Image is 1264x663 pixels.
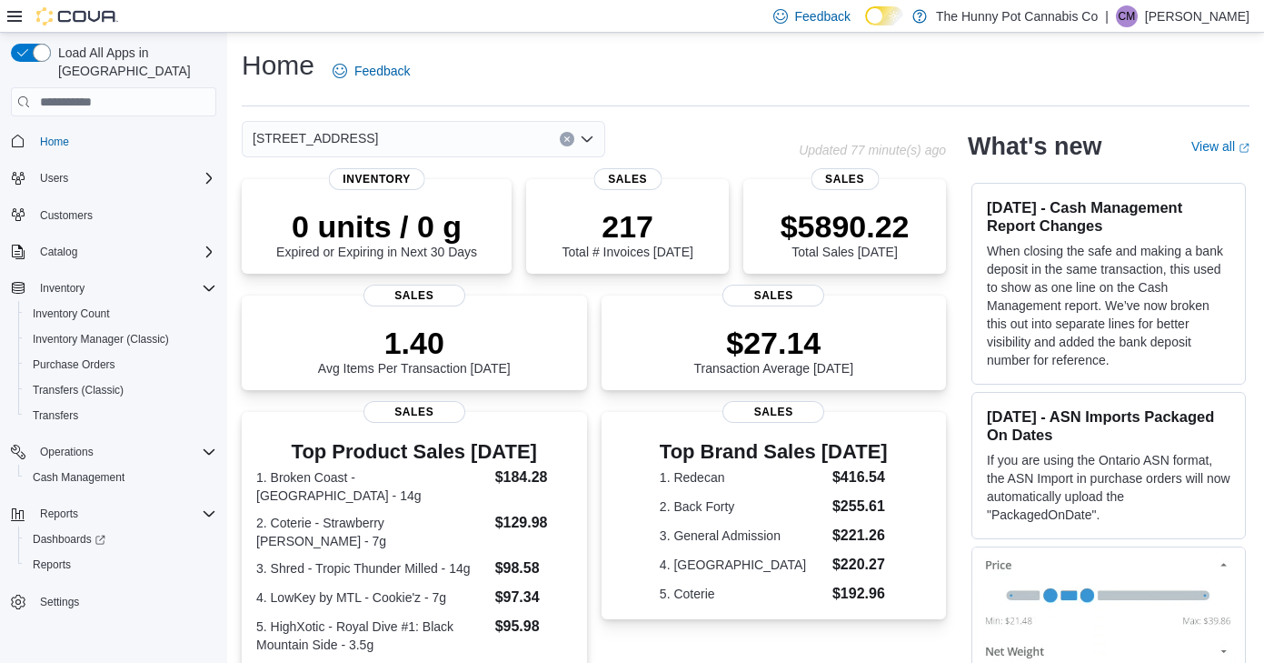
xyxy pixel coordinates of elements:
button: Reports [18,552,224,578]
h2: What's new [968,132,1101,161]
span: Sales [722,401,824,423]
div: Transaction Average [DATE] [693,325,853,376]
dt: 5. HighXotic - Royal Dive #1: Black Mountain Side - 3.5g [256,618,488,654]
span: Feedback [354,62,410,80]
p: The Hunny Pot Cannabis Co [936,5,1098,27]
a: Inventory Count [25,303,117,325]
button: Open list of options [580,132,594,146]
button: Clear input [560,132,574,146]
div: Expired or Expiring in Next 30 Days [276,208,477,259]
span: Operations [33,441,216,463]
dd: $98.58 [495,558,572,579]
dt: 3. Shred - Tropic Thunder Milled - 14g [256,559,488,578]
p: | [1105,5,1109,27]
dd: $220.27 [832,554,888,576]
span: Cash Management [25,467,216,488]
dt: 2. Back Forty [660,497,825,516]
dt: 4. LowKey by MTL - Cookie'z - 7g [256,588,488,607]
button: Settings [4,588,224,615]
span: Cash Management [33,470,124,485]
h3: [DATE] - Cash Management Report Changes [987,198,1230,235]
a: Transfers [25,405,85,427]
span: Operations [40,445,94,459]
span: Purchase Orders [33,357,115,372]
p: 1.40 [318,325,511,361]
dd: $221.26 [832,525,888,547]
nav: Complex example [11,120,216,662]
input: Dark Mode [865,6,903,25]
button: Reports [4,501,224,527]
button: Catalog [33,241,85,263]
span: Sales [722,285,824,306]
span: Catalog [40,245,77,259]
span: Inventory [33,277,216,299]
dd: $129.98 [495,512,572,534]
button: Reports [33,503,85,525]
span: Inventory [40,281,85,296]
a: Feedback [325,53,417,89]
span: Sales [363,285,465,306]
span: Catalog [33,241,216,263]
button: Catalog [4,239,224,265]
a: Dashboards [18,527,224,552]
p: If you are using the Ontario ASN format, the ASN Import in purchase orders will now automatically... [987,451,1230,524]
span: Load All Apps in [GEOGRAPHIC_DATA] [51,44,216,80]
dd: $192.96 [832,583,888,605]
button: Transfers [18,403,224,428]
span: Reports [33,558,71,572]
p: [PERSON_NAME] [1145,5,1249,27]
a: Home [33,131,76,153]
span: Inventory Count [33,306,110,321]
div: Total Sales [DATE] [781,208,910,259]
h3: Top Brand Sales [DATE] [660,441,888,463]
a: Settings [33,591,86,613]
span: Inventory [328,168,425,190]
button: Transfers (Classic) [18,377,224,403]
a: Inventory Manager (Classic) [25,328,176,350]
span: Home [33,129,216,152]
span: Sales [593,168,662,190]
a: Purchase Orders [25,354,123,376]
span: Feedback [795,7,851,25]
h3: Top Product Sales [DATE] [256,441,572,463]
div: Corrin Marier [1116,5,1138,27]
span: Transfers (Classic) [25,379,216,401]
h1: Home [242,47,314,84]
span: Customers [40,208,93,223]
button: Inventory Count [18,301,224,326]
span: Sales [811,168,879,190]
dt: 2. Coterie - Strawberry [PERSON_NAME] - 7g [256,514,488,550]
a: Reports [25,554,78,576]
a: View allExternal link [1191,139,1249,154]
span: Settings [40,595,79,609]
span: Dashboards [33,532,105,547]
p: $5890.22 [781,208,910,245]
a: Cash Management [25,467,132,488]
p: 217 [562,208,692,245]
span: Inventory Count [25,303,216,325]
div: Avg Items Per Transaction [DATE] [318,325,511,376]
h3: [DATE] - ASN Imports Packaged On Dates [987,407,1230,444]
span: Reports [33,503,216,525]
span: Settings [33,590,216,613]
button: Purchase Orders [18,352,224,377]
button: Operations [4,439,224,465]
dt: 1. Broken Coast - [GEOGRAPHIC_DATA] - 14g [256,468,488,505]
span: [STREET_ADDRESS] [253,127,378,149]
svg: External link [1239,143,1249,154]
span: Transfers [33,408,78,423]
button: Customers [4,202,224,228]
dt: 4. [GEOGRAPHIC_DATA] [660,556,825,574]
dd: $184.28 [495,467,572,488]
dt: 1. Redecan [660,468,825,487]
button: Home [4,127,224,154]
img: Cova [36,7,118,25]
span: Home [40,135,69,149]
button: Users [4,166,224,191]
p: Updated 77 minute(s) ago [799,143,946,157]
button: Inventory [33,277,92,299]
a: Customers [33,205,100,226]
p: 0 units / 0 g [276,208,477,245]
span: Transfers (Classic) [33,383,124,397]
span: CM [1119,5,1136,27]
